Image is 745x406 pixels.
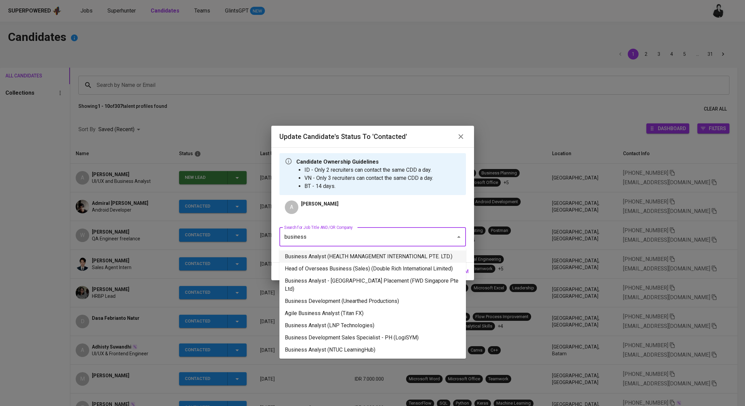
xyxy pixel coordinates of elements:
li: Business Analyst (HEALTH MANAGEMENT INTERNATIONAL PTE. LTD.) [279,250,466,263]
div: A [285,200,298,214]
li: Business Analyst - [GEOGRAPHIC_DATA] Placement (FWD Singapore Pte Ltd) [279,275,466,295]
li: BT - 14 days. [304,182,433,190]
li: Agile Business Analyst (Titan FX) [279,307,466,319]
p: [PERSON_NAME] [301,200,339,207]
li: Business Development (Unearthed Productions) [279,295,466,307]
p: Candidate Ownership Guidelines [296,158,433,166]
h6: Update Candidate's Status to 'Contacted' [279,131,407,142]
li: Head of Overseas Business (Sales) (Double Rich International Limited) [279,263,466,275]
li: Business Development Sales Specialist - PH (LogiSYM) [279,332,466,344]
button: Close [454,232,464,242]
li: VN - Only 3 recruiters can contact the same CDD a day. [304,174,433,182]
li: ID - Only 2 recruiters can contact the same CDD a day. [304,166,433,174]
li: Business Analyst (LNP Technologies) [279,319,466,332]
li: Business Analyst (NTUC LearningHub) [279,344,466,356]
